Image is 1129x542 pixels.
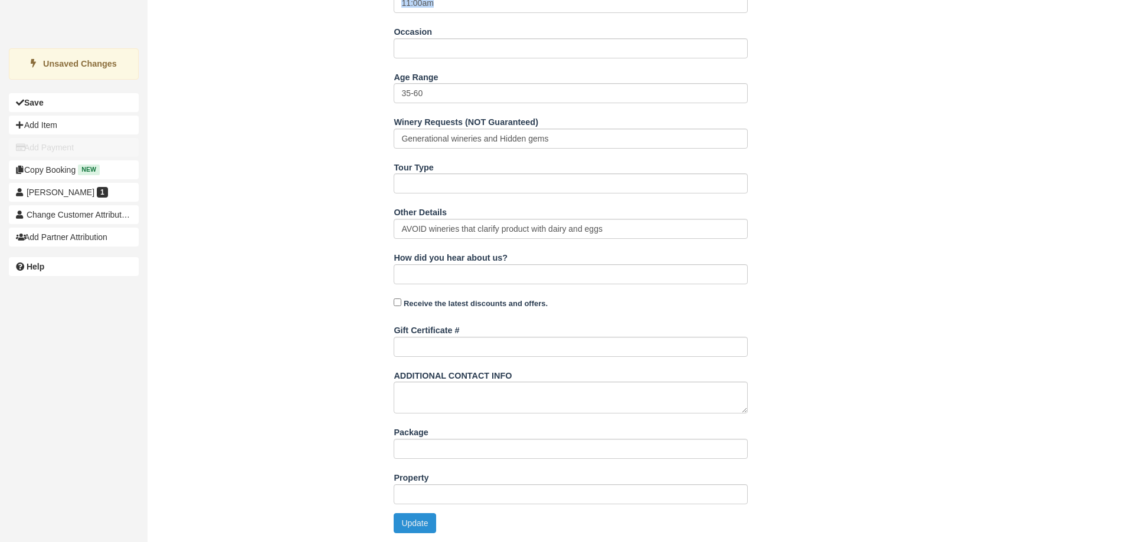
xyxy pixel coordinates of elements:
label: Occasion [394,22,432,38]
button: Add Partner Attribution [9,228,139,247]
a: Help [9,257,139,276]
label: Tour Type [394,157,433,174]
button: Add Item [9,116,139,134]
span: [PERSON_NAME] [27,188,94,197]
button: Add Payment [9,138,139,157]
strong: Unsaved Changes [43,59,117,68]
button: Save [9,93,139,112]
b: Save [24,98,44,107]
label: Property [394,468,428,484]
label: Package [394,422,428,439]
a: [PERSON_NAME] 1 [9,183,139,202]
button: Change Customer Attribution [9,205,139,224]
b: Help [27,262,44,271]
label: How did you hear about us? [394,248,508,264]
strong: Receive the latest discounts and offers. [404,299,548,308]
button: Update [394,513,436,533]
span: New [78,165,100,175]
label: ADDITIONAL CONTACT INFO [394,366,512,382]
label: Winery Requests (NOT Guaranteed) [394,112,538,129]
span: 1 [97,187,108,198]
input: Receive the latest discounts and offers. [394,298,401,306]
label: Gift Certificate # [394,320,459,337]
label: Other Details [394,202,447,219]
span: Change Customer Attribution [27,210,133,219]
button: Copy Booking New [9,160,139,179]
label: Age Range [394,67,438,84]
